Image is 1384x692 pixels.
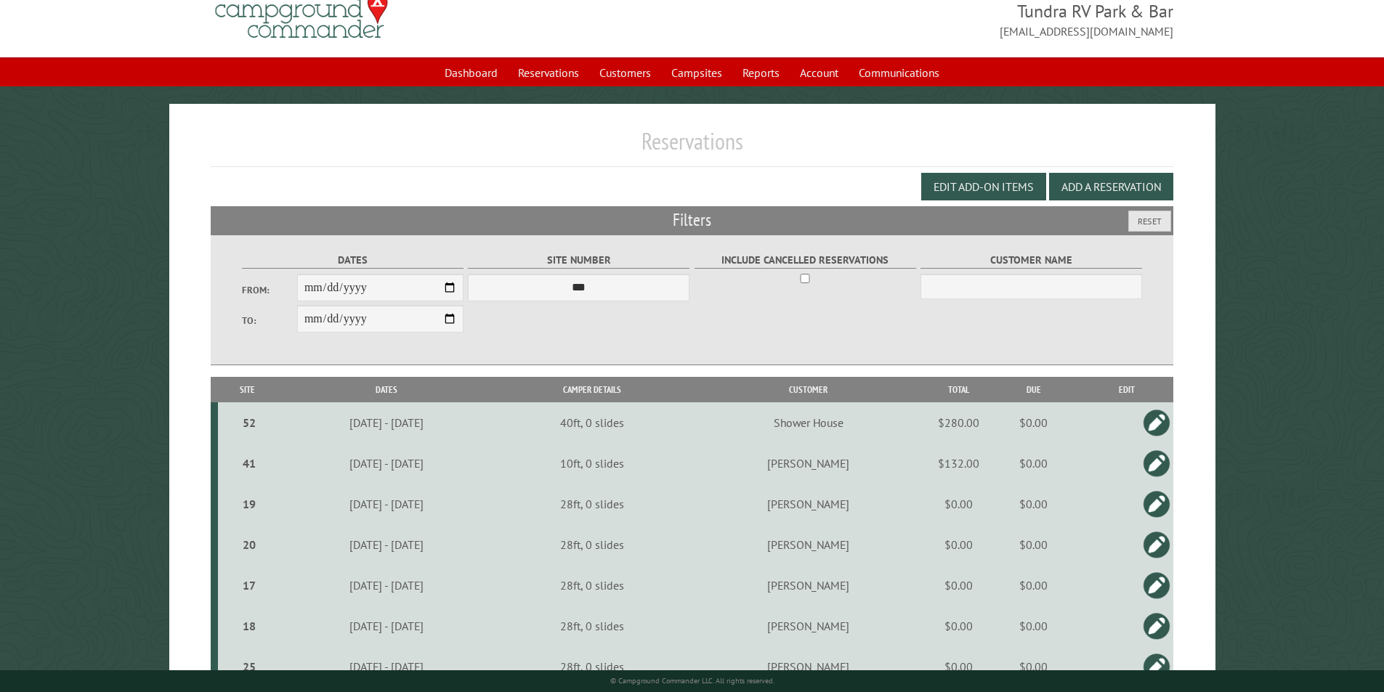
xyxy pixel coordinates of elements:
td: [PERSON_NAME] [687,646,929,687]
td: 10ft, 0 slides [496,443,687,484]
div: 52 [224,415,275,430]
button: Add a Reservation [1049,173,1173,200]
td: $0.00 [987,646,1080,687]
td: 28ft, 0 slides [496,646,687,687]
div: 17 [224,578,275,593]
th: Camper Details [496,377,687,402]
td: $0.00 [929,565,987,606]
td: $132.00 [929,443,987,484]
h1: Reservations [211,127,1174,167]
a: Account [791,59,847,86]
div: [DATE] - [DATE] [279,578,494,593]
button: Reset [1128,211,1171,232]
td: $0.00 [987,565,1080,606]
th: Site [218,377,277,402]
td: $0.00 [987,484,1080,524]
label: Include Cancelled Reservations [695,252,916,269]
th: Total [929,377,987,402]
td: 28ft, 0 slides [496,484,687,524]
label: Customer Name [920,252,1142,269]
td: $0.00 [929,646,987,687]
label: To: [242,314,297,327]
div: 41 [224,456,275,471]
div: [DATE] - [DATE] [279,415,494,430]
label: From: [242,283,297,297]
td: [PERSON_NAME] [687,443,929,484]
td: $0.00 [987,606,1080,646]
td: [PERSON_NAME] [687,606,929,646]
th: Due [987,377,1080,402]
th: Dates [277,377,496,402]
button: Edit Add-on Items [921,173,1046,200]
td: [PERSON_NAME] [687,484,929,524]
label: Dates [242,252,464,269]
td: $0.00 [987,524,1080,565]
td: Shower House [687,402,929,443]
td: $280.00 [929,402,987,443]
div: [DATE] - [DATE] [279,537,494,552]
td: $0.00 [929,484,987,524]
a: Campsites [663,59,731,86]
a: Communications [850,59,948,86]
th: Customer [687,377,929,402]
div: [DATE] - [DATE] [279,456,494,471]
a: Dashboard [436,59,506,86]
div: [DATE] - [DATE] [279,497,494,511]
div: [DATE] - [DATE] [279,619,494,633]
td: $0.00 [929,524,987,565]
td: [PERSON_NAME] [687,565,929,606]
td: $0.00 [987,443,1080,484]
td: 28ft, 0 slides [496,524,687,565]
small: © Campground Commander LLC. All rights reserved. [610,676,774,685]
div: 19 [224,497,275,511]
div: 25 [224,659,275,674]
a: Reservations [509,59,588,86]
td: [PERSON_NAME] [687,524,929,565]
a: Reports [734,59,788,86]
td: 40ft, 0 slides [496,402,687,443]
h2: Filters [211,206,1174,234]
div: 18 [224,619,275,633]
td: 28ft, 0 slides [496,606,687,646]
label: Site Number [468,252,689,269]
td: $0.00 [987,402,1080,443]
td: 28ft, 0 slides [496,565,687,606]
td: $0.00 [929,606,987,646]
a: Customers [591,59,660,86]
div: [DATE] - [DATE] [279,659,494,674]
th: Edit [1080,377,1173,402]
div: 20 [224,537,275,552]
